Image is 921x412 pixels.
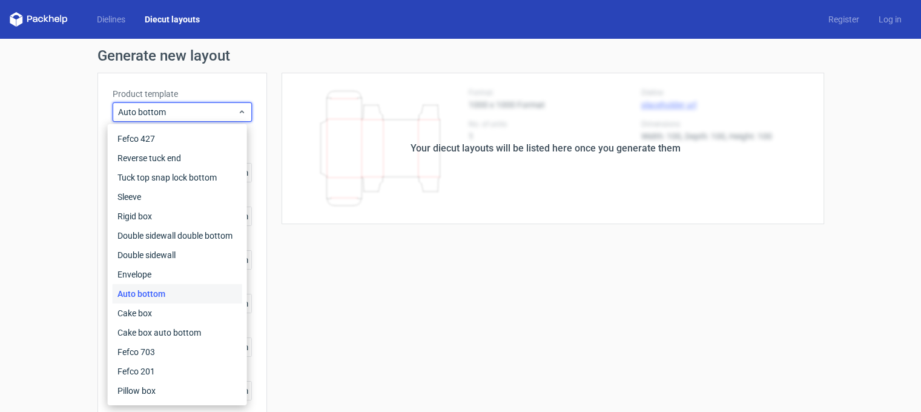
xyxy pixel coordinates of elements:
a: Dielines [87,13,135,25]
div: Cake box auto bottom [113,323,242,342]
div: Fefco 427 [113,129,242,148]
div: Double sidewall [113,245,242,265]
div: Double sidewall double bottom [113,226,242,245]
a: Register [819,13,869,25]
div: Fefco 201 [113,362,242,381]
a: Diecut layouts [135,13,210,25]
div: Your diecut layouts will be listed here once you generate them [411,141,681,156]
div: Sleeve [113,187,242,207]
div: Tuck top snap lock bottom [113,168,242,187]
span: Auto bottom [118,106,237,118]
div: Envelope [113,265,242,284]
div: Fefco 703 [113,342,242,362]
a: Log in [869,13,911,25]
h1: Generate new layout [97,48,824,63]
div: Pillow box [113,381,242,400]
div: Auto bottom [113,284,242,304]
div: Rigid box [113,207,242,226]
label: Product template [113,88,252,100]
div: Reverse tuck end [113,148,242,168]
div: Cake box [113,304,242,323]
